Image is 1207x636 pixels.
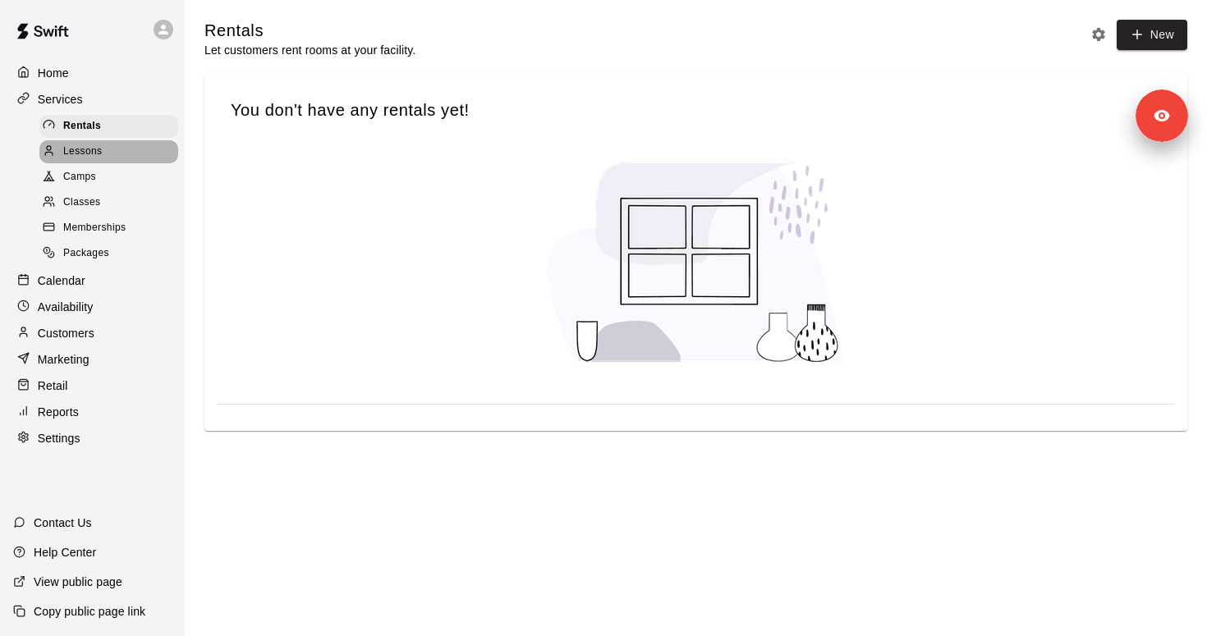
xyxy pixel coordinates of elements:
p: Reports [38,404,79,420]
a: Classes [39,190,185,216]
p: Help Center [34,544,96,561]
span: You don't have any rentals yet! [231,99,1161,121]
div: Classes [39,191,178,214]
div: Lessons [39,140,178,163]
a: Availability [13,295,172,319]
p: Marketing [38,351,89,368]
p: Copy public page link [34,603,145,620]
a: Calendar [13,268,172,293]
a: Retail [13,373,172,398]
a: Settings [13,426,172,451]
a: Marketing [13,347,172,372]
span: Classes [63,194,100,211]
p: Home [38,65,69,81]
span: Lessons [63,144,103,160]
p: Services [38,91,83,108]
p: View public page [34,574,122,590]
p: Retail [38,377,68,394]
a: Packages [39,241,185,267]
button: Rental settings [1086,22,1111,47]
a: Customers [13,321,172,345]
span: Memberships [63,220,126,236]
a: New [1117,20,1187,50]
span: Rentals [63,118,101,135]
a: Reports [13,400,172,424]
h5: Rentals [204,20,415,42]
span: Camps [63,169,96,185]
a: Camps [39,165,185,190]
div: Memberships [39,217,178,240]
p: Availability [38,299,94,315]
p: Let customers rent rooms at your facility. [204,42,415,58]
a: Home [13,61,172,85]
p: Customers [38,325,94,341]
a: Lessons [39,139,185,164]
div: Rentals [39,115,178,138]
div: Packages [39,242,178,265]
span: Packages [63,245,109,262]
p: Contact Us [34,515,92,531]
a: Rentals [39,113,185,139]
img: No services created [532,147,861,377]
p: Settings [38,430,80,446]
a: Services [13,87,172,112]
a: Memberships [39,216,185,241]
div: Camps [39,166,178,189]
p: Calendar [38,272,85,289]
